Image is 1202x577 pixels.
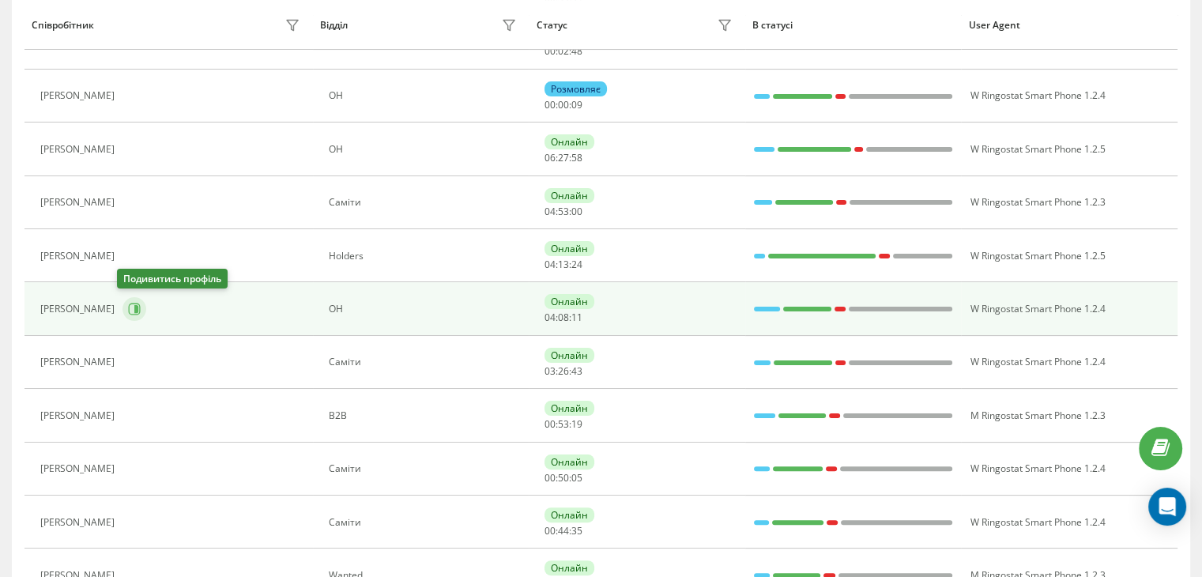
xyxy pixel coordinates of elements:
span: 50 [558,471,569,485]
span: 58 [571,151,582,164]
span: M Ringostat Smart Phone 1.2.3 [970,409,1105,422]
div: ОН [329,90,521,101]
span: 03 [544,364,556,378]
span: 53 [558,417,569,431]
span: 24 [571,258,582,271]
div: Онлайн [544,560,594,575]
div: Саміти [329,356,521,368]
div: : : [544,312,582,323]
span: 00 [558,98,569,111]
span: 26 [558,364,569,378]
span: 05 [571,471,582,485]
span: 06 [544,151,556,164]
div: Подивитись профіль [117,269,228,288]
span: 09 [571,98,582,111]
div: [PERSON_NAME] [40,463,119,474]
span: 00 [544,417,556,431]
span: W Ringostat Smart Phone 1.2.5 [970,249,1105,262]
div: Саміти [329,197,521,208]
div: [PERSON_NAME] [40,356,119,368]
div: Онлайн [544,294,594,309]
div: Онлайн [544,401,594,416]
span: 00 [544,44,556,58]
div: : : [544,366,582,377]
div: [PERSON_NAME] [40,90,119,101]
div: ОН [329,304,521,315]
span: 27 [558,151,569,164]
div: : : [544,526,582,537]
div: Відділ [320,20,348,31]
span: 00 [544,524,556,537]
span: 44 [558,524,569,537]
div: Саміти [329,463,521,474]
div: Онлайн [544,348,594,363]
span: W Ringostat Smart Phone 1.2.3 [970,195,1105,209]
span: 04 [544,258,556,271]
div: Співробітник [32,20,94,31]
span: 08 [558,311,569,324]
div: Онлайн [544,134,594,149]
span: 00 [544,98,556,111]
span: W Ringostat Smart Phone 1.2.4 [970,462,1105,475]
span: 43 [571,364,582,378]
span: 04 [544,205,556,218]
div: : : [544,153,582,164]
span: W Ringostat Smart Phone 1.2.5 [970,142,1105,156]
div: : : [544,206,582,217]
div: [PERSON_NAME] [40,517,119,528]
div: : : [544,419,582,430]
span: 35 [571,524,582,537]
div: Open Intercom Messenger [1148,488,1186,526]
div: [PERSON_NAME] [40,144,119,155]
div: Онлайн [544,507,594,522]
div: : : [544,259,582,270]
span: 04 [544,311,556,324]
div: [PERSON_NAME] [40,197,119,208]
div: Онлайн [544,241,594,256]
div: : : [544,100,582,111]
div: ОН [329,144,521,155]
span: 48 [571,44,582,58]
span: 19 [571,417,582,431]
span: 13 [558,258,569,271]
div: Онлайн [544,454,594,470]
div: User Agent [969,20,1170,31]
div: [PERSON_NAME] [40,410,119,421]
div: Розмовляє [544,81,607,96]
span: W Ringostat Smart Phone 1.2.4 [970,302,1105,315]
div: [PERSON_NAME] [40,251,119,262]
span: 53 [558,205,569,218]
span: 11 [571,311,582,324]
span: W Ringostat Smart Phone 1.2.4 [970,515,1105,529]
span: 02 [558,44,569,58]
div: В2В [329,410,521,421]
span: 00 [571,205,582,218]
div: Онлайн [544,188,594,203]
div: Саміти [329,517,521,528]
span: 00 [544,471,556,485]
div: : : [544,473,582,484]
div: : : [544,46,582,57]
div: [PERSON_NAME] [40,304,119,315]
div: Статус [537,20,567,31]
span: W Ringostat Smart Phone 1.2.4 [970,89,1105,102]
span: W Ringostat Smart Phone 1.2.4 [970,355,1105,368]
div: В статусі [752,20,954,31]
div: Holders [329,251,521,262]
